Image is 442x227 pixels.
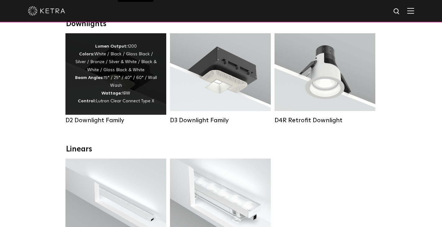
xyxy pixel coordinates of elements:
[78,99,96,103] strong: Control:
[275,117,375,124] div: D4R Retrofit Downlight
[101,91,122,95] strong: Wattage:
[66,20,376,29] div: Downlights
[393,8,401,16] img: search icon
[170,33,271,124] a: D3 Downlight Family Lumen Output:700 / 900 / 1100Colors:White / Black / Silver / Bronze / Paintab...
[79,52,94,56] strong: Colors:
[75,43,157,105] div: 1200 White / Black / Gloss Black / Silver / Bronze / Silver & White / Black & White / Gloss Black...
[407,8,414,14] img: Hamburger%20Nav.svg
[65,117,166,124] div: D2 Downlight Family
[75,76,104,80] strong: Beam Angles:
[96,99,154,103] span: Lutron Clear Connect Type X
[275,33,375,124] a: D4R Retrofit Downlight Lumen Output:800Colors:White / BlackBeam Angles:15° / 25° / 40° / 60°Watta...
[95,44,127,49] strong: Lumen Output:
[170,117,271,124] div: D3 Downlight Family
[66,145,376,154] div: Linears
[65,33,166,124] a: D2 Downlight Family Lumen Output:1200Colors:White / Black / Gloss Black / Silver / Bronze / Silve...
[28,6,65,16] img: ketra-logo-2019-white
